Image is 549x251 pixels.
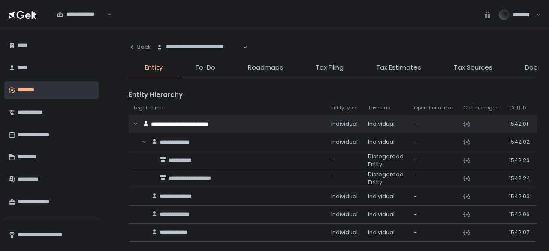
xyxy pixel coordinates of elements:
[414,193,453,200] div: -
[331,120,358,128] div: Individual
[151,39,247,56] div: Search for option
[368,171,404,186] div: Disregarded Entity
[368,211,404,218] div: Individual
[509,193,539,200] div: 1542.03
[509,105,526,111] span: CCH ID
[368,120,404,128] div: Individual
[509,211,539,218] div: 1542.06
[414,105,453,111] span: Operational role
[331,175,358,182] div: -
[331,211,358,218] div: Individual
[414,229,453,236] div: -
[331,193,358,200] div: Individual
[129,90,537,100] div: Entity Hierarchy
[331,138,358,146] div: Individual
[414,120,453,128] div: -
[157,51,242,60] input: Search for option
[368,193,404,200] div: Individual
[414,211,453,218] div: -
[414,157,453,164] div: -
[248,63,283,73] span: Roadmaps
[509,157,539,164] div: 1542.23
[454,63,492,73] span: Tax Sources
[509,229,539,236] div: 1542.07
[376,63,421,73] span: Tax Estimates
[414,138,453,146] div: -
[414,175,453,182] div: -
[509,138,539,146] div: 1542.02
[195,63,215,73] span: To-Do
[368,229,404,236] div: Individual
[368,153,404,168] div: Disregarded Entity
[57,18,106,27] input: Search for option
[509,120,539,128] div: 1542.01
[134,105,163,111] span: Legal name
[368,138,404,146] div: Individual
[51,6,112,24] div: Search for option
[129,43,151,51] div: Back
[368,105,390,111] span: Taxed as
[331,105,356,111] span: Entity type
[129,39,151,56] button: Back
[331,157,358,164] div: -
[509,175,539,182] div: 1542.24
[316,63,344,73] span: Tax Filing
[331,229,358,236] div: Individual
[145,63,163,73] span: Entity
[463,105,499,111] span: Gelt managed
